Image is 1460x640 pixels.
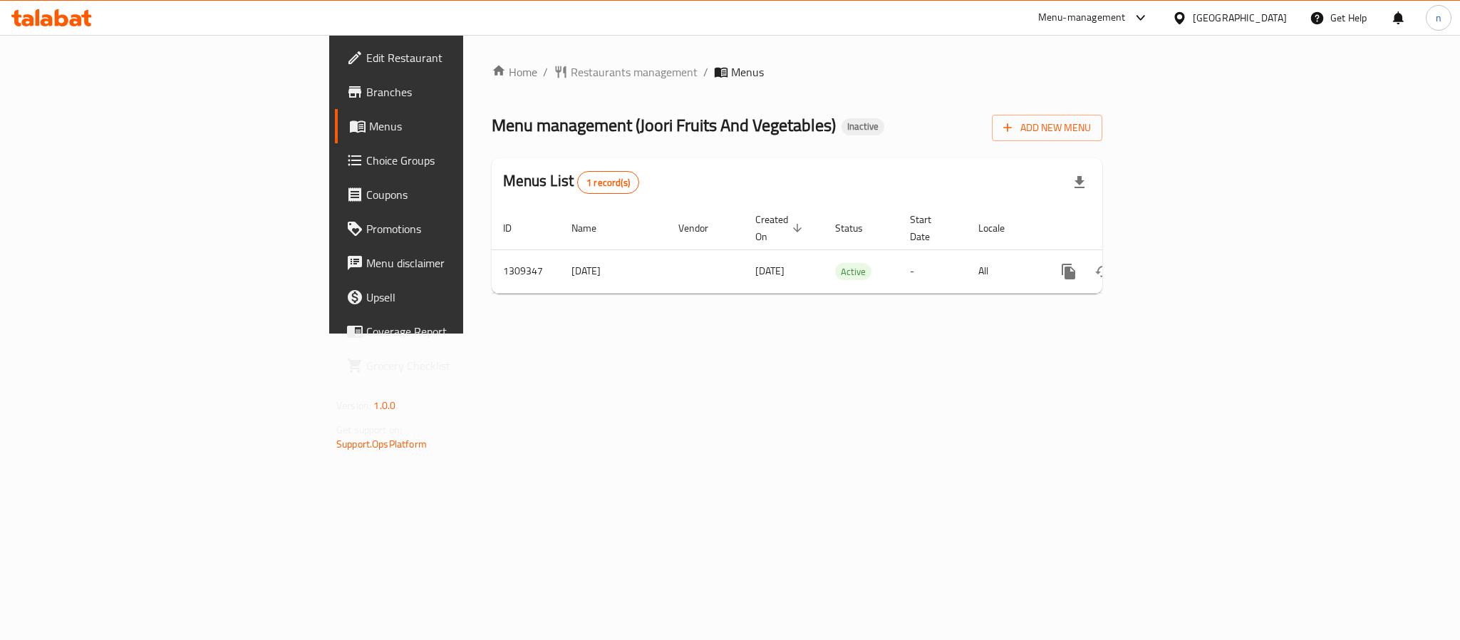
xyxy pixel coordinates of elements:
[560,249,667,293] td: [DATE]
[336,435,427,453] a: Support.OpsPlatform
[755,211,807,245] span: Created On
[571,220,615,237] span: Name
[366,289,561,306] span: Upsell
[336,396,371,415] span: Version:
[842,120,884,133] span: Inactive
[335,212,573,246] a: Promotions
[366,254,561,272] span: Menu disclaimer
[992,115,1102,141] button: Add New Menu
[366,186,561,203] span: Coupons
[373,396,395,415] span: 1.0.0
[366,49,561,66] span: Edit Restaurant
[835,264,871,280] span: Active
[492,109,836,141] span: Menu management ( Joori Fruits And Vegetables )
[335,177,573,212] a: Coupons
[842,118,884,135] div: Inactive
[335,349,573,383] a: Grocery Checklist
[335,41,573,75] a: Edit Restaurant
[335,109,573,143] a: Menus
[366,152,561,169] span: Choice Groups
[366,357,561,374] span: Grocery Checklist
[577,171,639,194] div: Total records count
[755,262,785,280] span: [DATE]
[678,220,727,237] span: Vendor
[366,323,561,340] span: Coverage Report
[336,420,402,439] span: Get support on:
[554,63,698,81] a: Restaurants management
[910,211,950,245] span: Start Date
[731,63,764,81] span: Menus
[1436,10,1441,26] span: n
[492,63,1102,81] nav: breadcrumb
[1038,9,1126,26] div: Menu-management
[835,263,871,280] div: Active
[369,118,561,135] span: Menus
[503,220,530,237] span: ID
[578,176,638,190] span: 1 record(s)
[978,220,1023,237] span: Locale
[366,220,561,237] span: Promotions
[366,83,561,100] span: Branches
[503,170,639,194] h2: Menus List
[1062,165,1097,200] div: Export file
[1193,10,1287,26] div: [GEOGRAPHIC_DATA]
[335,246,573,280] a: Menu disclaimer
[335,75,573,109] a: Branches
[703,63,708,81] li: /
[1040,207,1200,250] th: Actions
[967,249,1040,293] td: All
[1052,254,1086,289] button: more
[335,314,573,349] a: Coverage Report
[835,220,881,237] span: Status
[571,63,698,81] span: Restaurants management
[335,280,573,314] a: Upsell
[492,207,1200,294] table: enhanced table
[899,249,967,293] td: -
[335,143,573,177] a: Choice Groups
[1003,119,1091,137] span: Add New Menu
[1086,254,1120,289] button: Change Status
